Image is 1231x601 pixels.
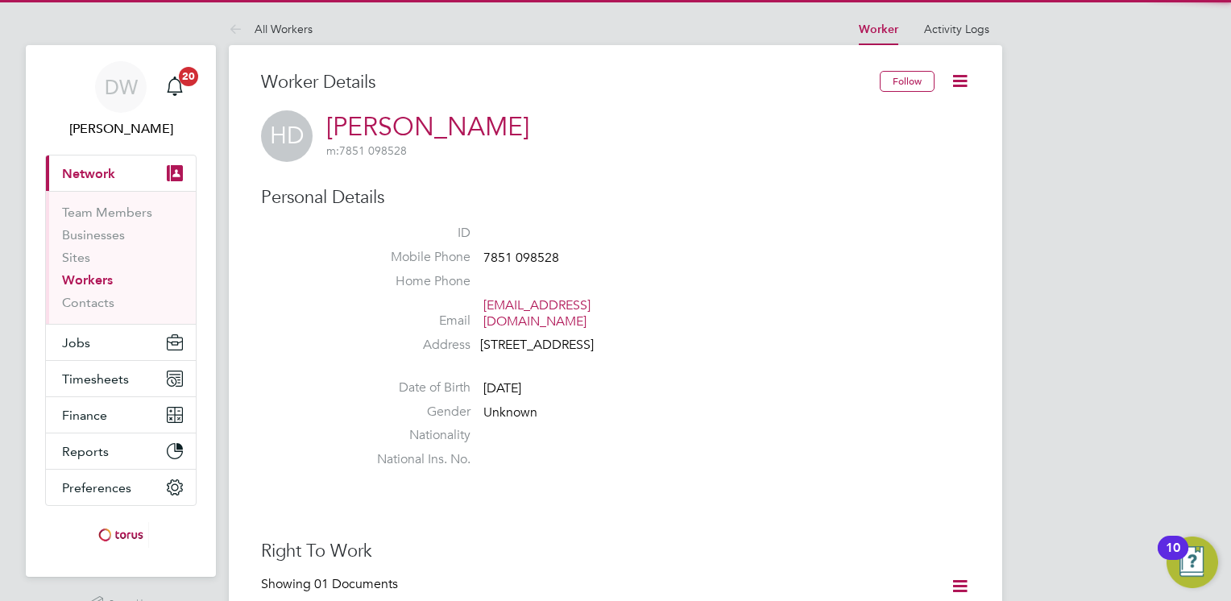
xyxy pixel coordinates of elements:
[358,225,470,242] label: ID
[46,191,196,324] div: Network
[1167,537,1218,588] button: Open Resource Center, 10 new notifications
[46,155,196,191] button: Network
[45,522,197,548] a: Go to home page
[326,111,529,143] a: [PERSON_NAME]
[62,408,107,423] span: Finance
[62,371,129,387] span: Timesheets
[483,380,521,396] span: [DATE]
[261,186,970,209] h3: Personal Details
[358,249,470,266] label: Mobile Phone
[62,444,109,459] span: Reports
[46,361,196,396] button: Timesheets
[46,470,196,505] button: Preferences
[105,77,138,97] span: DW
[45,119,197,139] span: Dave Waite
[358,404,470,421] label: Gender
[62,227,125,242] a: Businesses
[859,23,898,36] a: Worker
[326,143,407,158] span: 7851 098528
[62,166,115,181] span: Network
[62,480,131,495] span: Preferences
[358,379,470,396] label: Date of Birth
[483,250,559,266] span: 7851 098528
[358,337,470,354] label: Address
[46,325,196,360] button: Jobs
[358,313,470,330] label: Email
[45,61,197,139] a: DW[PERSON_NAME]
[62,335,90,350] span: Jobs
[358,451,470,468] label: National Ins. No.
[229,22,313,36] a: All Workers
[261,110,313,162] span: HD
[480,337,633,354] div: [STREET_ADDRESS]
[880,71,935,92] button: Follow
[93,522,149,548] img: torus-logo-retina.png
[261,71,880,94] h3: Worker Details
[1166,548,1180,569] div: 10
[261,540,970,563] h3: Right To Work
[26,45,216,577] nav: Main navigation
[358,427,470,444] label: Nationality
[358,273,470,290] label: Home Phone
[326,143,339,158] span: m:
[62,250,90,265] a: Sites
[46,397,196,433] button: Finance
[62,295,114,310] a: Contacts
[159,61,191,113] a: 20
[261,576,401,593] div: Showing
[314,576,398,592] span: 01 Documents
[62,272,113,288] a: Workers
[62,205,152,220] a: Team Members
[483,404,537,421] span: Unknown
[46,433,196,469] button: Reports
[483,297,591,330] a: [EMAIL_ADDRESS][DOMAIN_NAME]
[924,22,989,36] a: Activity Logs
[179,67,198,86] span: 20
